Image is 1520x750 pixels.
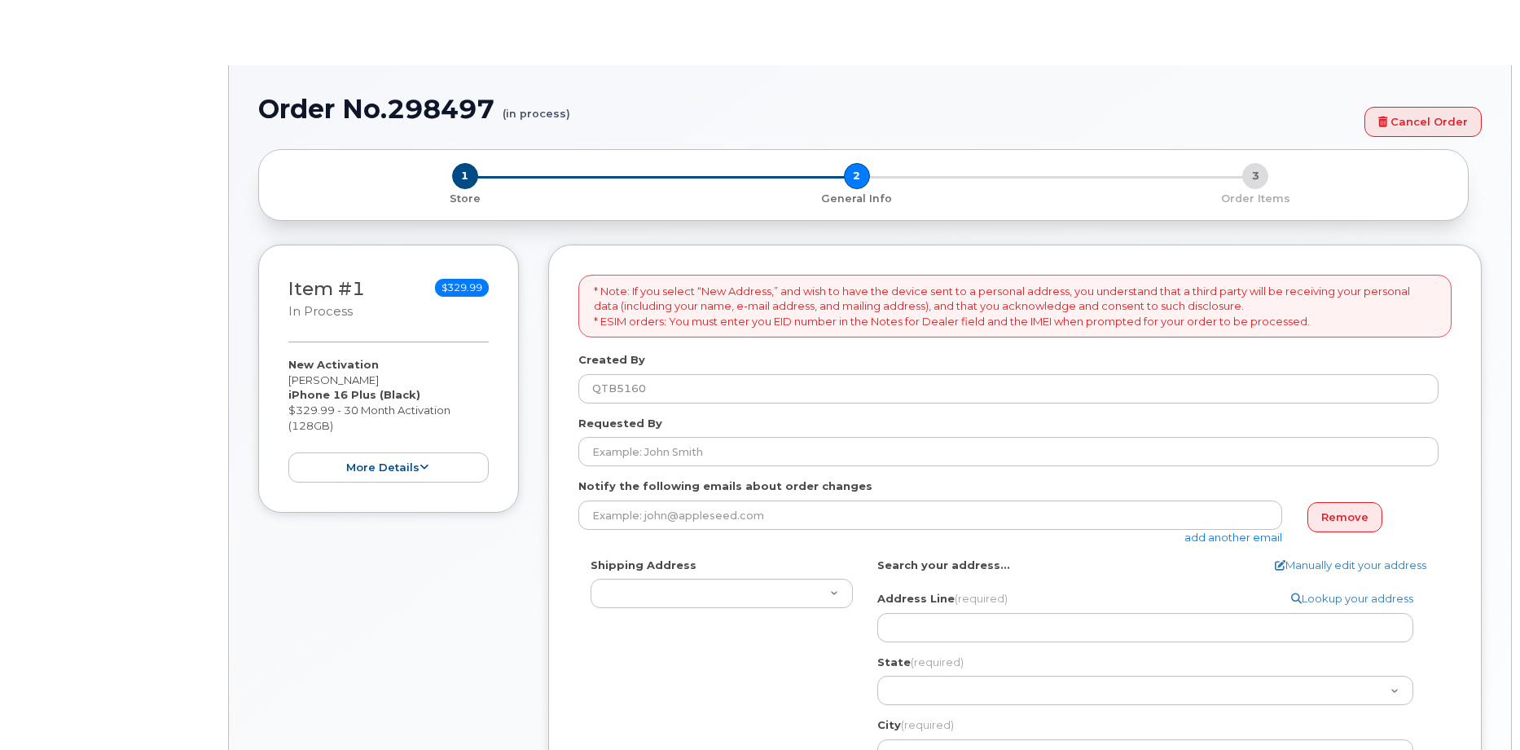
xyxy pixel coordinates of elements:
[272,189,657,206] a: 1 Store
[1291,591,1413,607] a: Lookup your address
[877,655,964,670] label: State
[503,95,570,120] small: (in process)
[288,452,489,483] button: more details
[877,558,1010,573] label: Search your address...
[279,192,651,206] p: Store
[288,357,489,483] div: [PERSON_NAME] $329.99 - 30 Month Activation (128GB)
[1275,558,1426,573] a: Manually edit your address
[452,163,478,189] span: 1
[578,437,1439,466] input: Example: John Smith
[578,352,645,368] label: Created By
[288,358,379,371] strong: New Activation
[578,416,662,431] label: Requested By
[901,718,954,731] span: (required)
[288,279,365,320] h3: Item #1
[955,592,1008,605] span: (required)
[877,591,1008,607] label: Address Line
[578,479,872,494] label: Notify the following emails about order changes
[1307,502,1382,532] a: Remove
[911,655,964,668] span: (required)
[435,279,489,297] span: $329.99
[877,717,954,733] label: City
[578,501,1282,530] input: Example: john@appleseed.com
[594,284,1436,329] p: * Note: If you select “New Address,” and wish to have the device sent to a personal address, you ...
[1184,531,1282,544] a: add another email
[288,388,420,401] strong: iPhone 16 Plus (Black)
[1364,107,1482,137] a: Cancel Order
[288,304,353,319] small: in process
[591,558,696,573] label: Shipping Address
[258,95,1356,123] h1: Order No.298497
